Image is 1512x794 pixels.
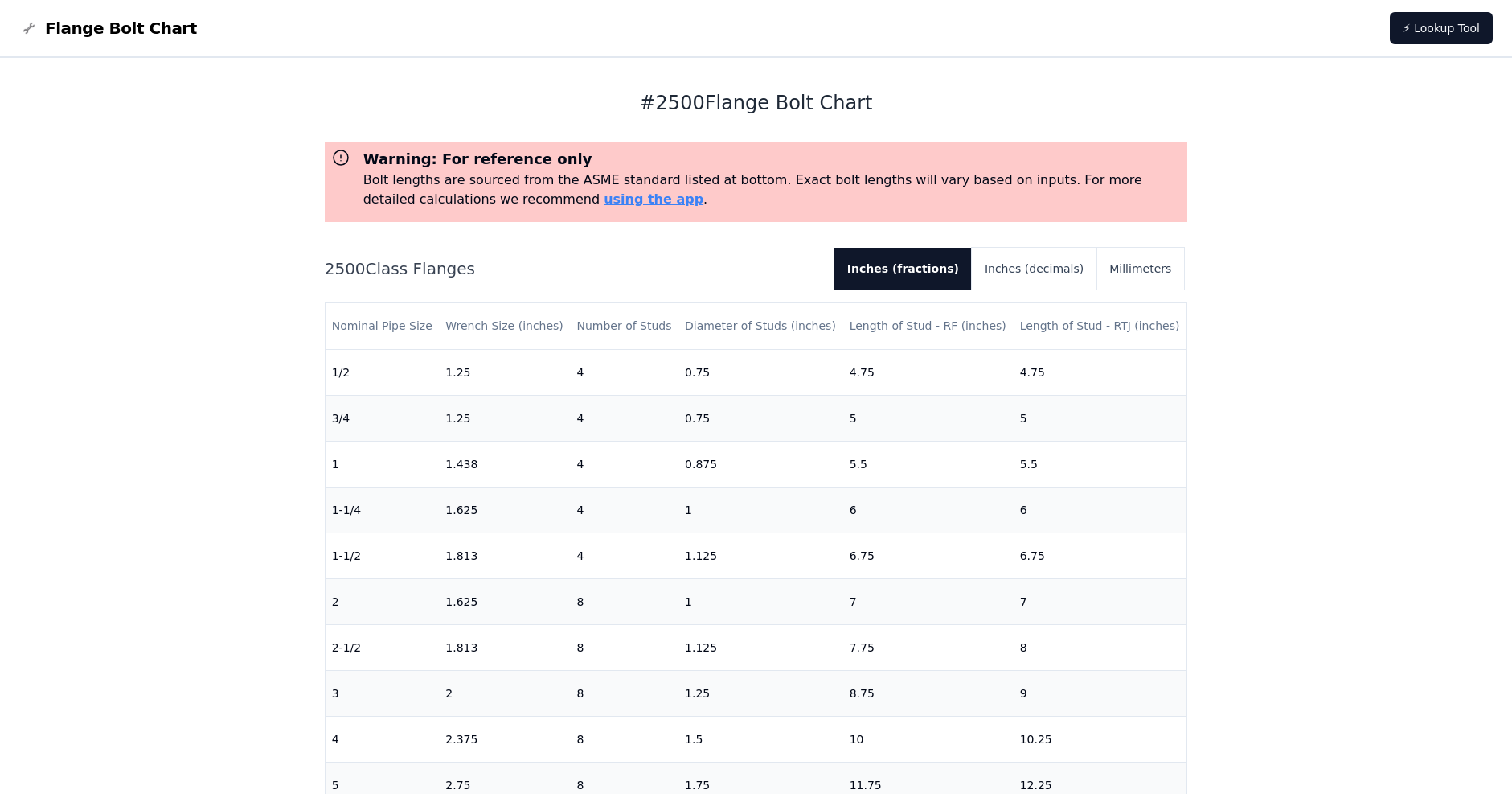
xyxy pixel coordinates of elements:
[326,487,440,533] td: 1-1/4
[604,191,703,207] a: using the app
[363,171,1182,209] p: Bolt lengths are sourced from the ASME standard listed at bottom. Exact bolt lengths will vary ba...
[843,303,1014,349] th: Length of Stud - RF (inches)
[325,90,1188,116] h1: # 2500 Flange Bolt Chart
[439,533,570,578] td: 1.813
[570,349,678,395] td: 4
[1014,441,1187,487] td: 5.5
[325,257,822,280] h2: 2500 Class Flanges
[843,487,1014,533] td: 6
[570,533,678,578] td: 4
[1014,624,1187,670] td: 8
[678,533,843,578] td: 1.125
[843,349,1014,395] td: 4.75
[843,533,1014,578] td: 6.75
[439,624,570,670] td: 1.813
[678,624,843,670] td: 1.125
[439,303,570,349] th: Wrench Size (inches)
[570,487,678,533] td: 4
[439,716,570,762] td: 2.375
[326,578,440,624] td: 2
[439,441,570,487] td: 1.438
[439,349,570,395] td: 1.25
[1014,349,1187,395] td: 4.75
[678,487,843,533] td: 1
[843,441,1014,487] td: 5.5
[1014,395,1187,441] td: 5
[678,670,843,716] td: 1.25
[843,624,1014,670] td: 7.75
[19,17,197,39] a: Flange Bolt Chart LogoFlange Bolt Chart
[843,578,1014,624] td: 7
[1014,533,1187,578] td: 6.75
[363,148,1182,171] h3: Warning: For reference only
[843,670,1014,716] td: 8.75
[570,303,678,349] th: Number of Studs
[678,395,843,441] td: 0.75
[1014,716,1187,762] td: 10.25
[439,395,570,441] td: 1.25
[570,624,678,670] td: 8
[326,670,440,716] td: 3
[439,578,570,624] td: 1.625
[843,716,1014,762] td: 10
[326,349,440,395] td: 1/2
[326,624,440,670] td: 2-1/2
[1390,12,1493,44] a: ⚡ Lookup Tool
[326,716,440,762] td: 4
[19,19,39,38] img: Flange Bolt Chart Logo
[570,670,678,716] td: 8
[1014,303,1187,349] th: Length of Stud - RTJ (inches)
[1096,248,1184,290] button: Millimeters
[439,670,570,716] td: 2
[326,303,440,349] th: Nominal Pipe Size
[678,578,843,624] td: 1
[1014,670,1187,716] td: 9
[570,441,678,487] td: 4
[570,395,678,441] td: 4
[678,349,843,395] td: 0.75
[326,533,440,578] td: 1-1/2
[439,487,570,533] td: 1.625
[570,578,678,624] td: 8
[570,716,678,762] td: 8
[678,716,843,762] td: 1.5
[834,248,972,290] button: Inches (fractions)
[843,395,1014,441] td: 5
[326,441,440,487] td: 1
[326,395,440,441] td: 3/4
[45,17,197,39] span: Flange Bolt Chart
[1014,578,1187,624] td: 7
[678,441,843,487] td: 0.875
[678,303,843,349] th: Diameter of Studs (inches)
[972,248,1096,290] button: Inches (decimals)
[1014,487,1187,533] td: 6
